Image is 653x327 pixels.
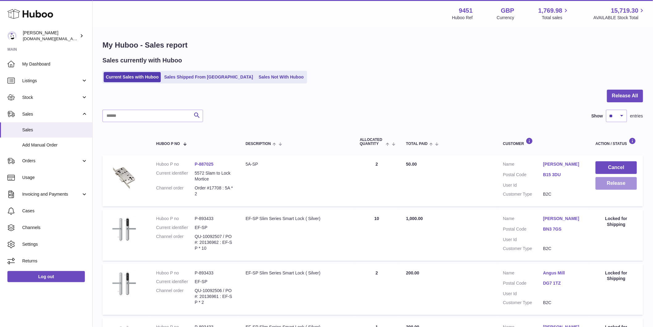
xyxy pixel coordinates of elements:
span: 200.00 [406,270,419,275]
dt: User Id [503,237,543,243]
span: Invoicing and Payments [22,191,81,197]
span: Sales [22,127,88,133]
span: Channels [22,225,88,231]
dd: QU-10092506 / PO#: 20136961 : EF-SP * 2 [195,288,233,305]
dd: EF-SP [195,225,233,231]
strong: 9451 [459,6,473,15]
div: Huboo Ref [452,15,473,21]
span: Listings [22,78,81,84]
dt: Postal Code [503,226,543,234]
a: Log out [7,271,85,282]
dt: Postal Code [503,280,543,288]
a: Current Sales with Huboo [104,72,161,82]
dd: 5572 Slam to Lock Mortice [195,170,233,182]
div: [PERSON_NAME] [23,30,78,42]
dt: Channel order [156,185,195,197]
img: amir.ch@gmail.com [7,31,17,40]
a: [PERSON_NAME] [543,216,583,222]
span: Total paid [406,142,428,146]
img: 1699219270.jpg [109,216,139,243]
dd: P-893433 [195,216,233,222]
td: 2 [354,155,400,206]
dt: Channel order [156,288,195,305]
a: P-887025 [195,162,214,167]
span: Sales [22,111,81,117]
a: Sales Not With Huboo [256,72,306,82]
dt: Customer Type [503,246,543,252]
dd: B2C [543,300,583,306]
dt: Huboo P no [156,161,195,167]
span: 1,000.00 [406,216,423,221]
dt: Current identifier [156,170,195,182]
span: Description [246,142,271,146]
span: My Dashboard [22,61,88,67]
dt: Customer Type [503,300,543,306]
dt: Huboo P no [156,216,195,222]
img: 1699219270.jpg [109,270,139,297]
div: Locked for Shipping [596,270,637,282]
dd: B2C [543,246,583,252]
dt: Current identifier [156,279,195,285]
dt: Channel order [156,234,195,251]
dt: Name [503,161,543,169]
span: Total sales [542,15,569,21]
div: 5A-SP [246,161,347,167]
div: EF-SP Slim Series Smart Lock ( Silver) [246,270,347,276]
button: Release [596,177,637,190]
span: Orders [22,158,81,164]
div: Customer [503,138,583,146]
label: Show [592,113,603,119]
dd: B2C [543,191,583,197]
dt: Postal Code [503,172,543,179]
dt: Current identifier [156,225,195,231]
span: AVAILABLE Stock Total [593,15,646,21]
div: EF-SP Slim Series Smart Lock ( Silver) [246,216,347,222]
span: Usage [22,175,88,180]
dt: User Id [503,182,543,188]
span: entries [630,113,643,119]
dt: Huboo P no [156,270,195,276]
span: Cases [22,208,88,214]
div: Action / Status [596,138,637,146]
a: B15 3DU [543,172,583,178]
a: 1,769.98 Total sales [539,6,570,21]
span: 15,719.30 [611,6,638,15]
dd: Order #17708 : 5A * 2 [195,185,233,197]
dd: P-893433 [195,270,233,276]
span: Huboo P no [156,142,180,146]
span: Add Manual Order [22,142,88,148]
div: Currency [497,15,514,21]
span: Returns [22,258,88,264]
a: Angus Mill [543,270,583,276]
a: BN3 7GS [543,226,583,232]
dt: Name [503,270,543,278]
h1: My Huboo - Sales report [102,40,643,50]
dt: Customer Type [503,191,543,197]
span: [DOMAIN_NAME][EMAIL_ADDRESS][DOMAIN_NAME] [23,36,123,41]
a: 15,719.30 AVAILABLE Stock Total [593,6,646,21]
strong: GBP [501,6,514,15]
button: Release All [607,90,643,102]
h2: Sales currently with Huboo [102,56,182,65]
span: Settings [22,241,88,247]
dd: QU-10092507 / PO#: 20136962 : EF-SP * 10 [195,234,233,251]
td: 10 [354,210,400,261]
dd: EF-SP [195,279,233,285]
div: Locked for Shipping [596,216,637,227]
span: Stock [22,95,81,100]
dt: Name [503,216,543,223]
td: 2 [354,264,400,315]
span: 1,769.98 [539,6,563,15]
span: 50.00 [406,162,417,167]
dt: User Id [503,291,543,297]
a: [PERSON_NAME] [543,161,583,167]
img: 1698156056.jpg [109,161,139,192]
button: Cancel [596,161,637,174]
a: DG7 1TZ [543,280,583,286]
span: ALLOCATED Quantity [360,138,384,146]
a: Sales Shipped From [GEOGRAPHIC_DATA] [162,72,255,82]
